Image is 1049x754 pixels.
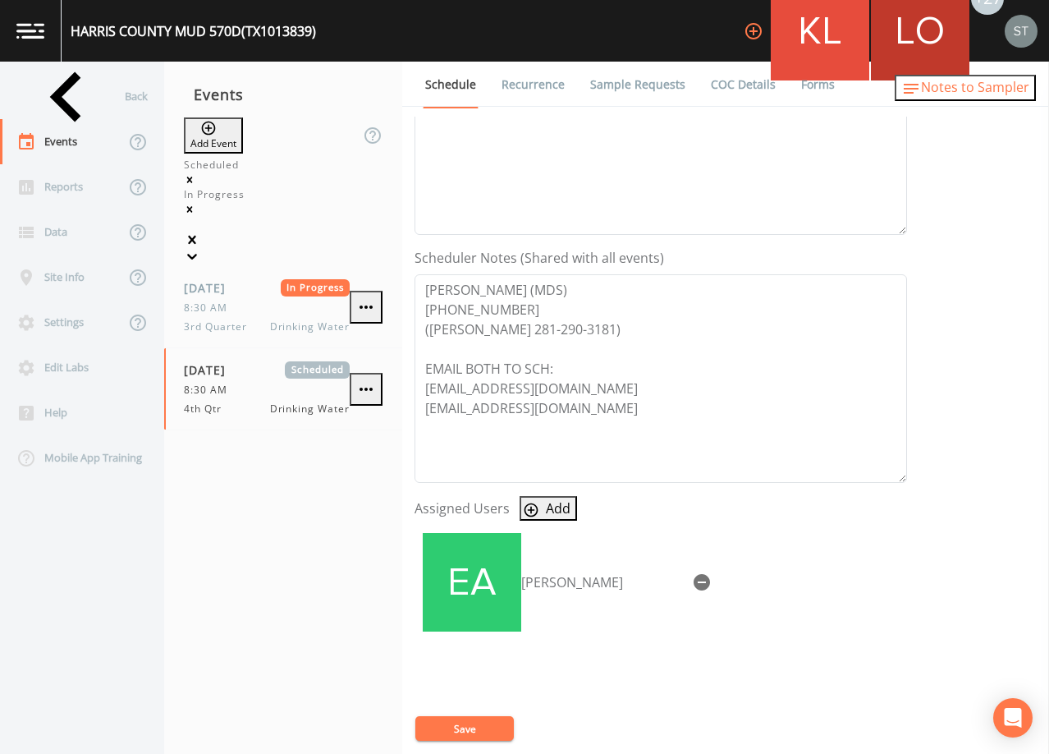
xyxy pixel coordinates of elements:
div: In Progress [184,187,382,202]
textarea: [PERSON_NAME] (MDS) [PHONE_NUMBER] ([PERSON_NAME] 281-290-3181) EMAIL BOTH TO SCH: [EMAIL_ADDRESS... [415,274,907,483]
label: Scheduler Notes (Shared with all events) [415,248,664,268]
div: Open Intercom Messenger [993,698,1033,738]
span: 4th Qtr [184,402,231,416]
textarea: [DATE]11:15 Email Sent [DATE]1:23 Confirmed Appt by [PERSON_NAME] [415,26,907,235]
span: In Progress [281,279,350,297]
div: HARRIS COUNTY MUD 570D (TX1013839) [71,21,316,41]
span: 8:30 AM [184,301,237,315]
a: Schedule [423,62,479,108]
a: COC Details [708,62,778,108]
div: Events [164,74,402,115]
img: ff142b34ec2214575dc88d8f532d4ecb [423,533,521,632]
span: Drinking Water [270,402,350,416]
a: [DATE]Scheduled8:30 AM4th QtrDrinking Water [164,348,402,430]
span: Notes to Sampler [921,78,1029,96]
div: [PERSON_NAME] [521,572,685,592]
label: Assigned Users [415,499,510,518]
a: Sample Requests [588,62,688,108]
div: Scheduled [184,158,382,172]
span: 8:30 AM [184,383,237,398]
button: Notes to Sampler [895,75,1036,101]
span: Scheduled [285,361,350,379]
span: 3rd Quarter [184,320,257,334]
a: [DATE]In Progress8:30 AM3rd QuarterDrinking Water [164,266,402,348]
a: Recurrence [499,62,567,108]
div: Remove In Progress [184,202,382,217]
button: Add Event [184,117,243,154]
div: Remove Scheduled [184,172,382,187]
img: logo [16,23,44,39]
img: cb9926319991c592eb2b4c75d39c237f [1005,15,1038,48]
button: Save [415,716,514,741]
span: Drinking Water [270,320,350,334]
a: Forms [799,62,837,108]
span: [DATE] [184,361,237,379]
button: Add [520,496,577,521]
span: [DATE] [184,279,237,297]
